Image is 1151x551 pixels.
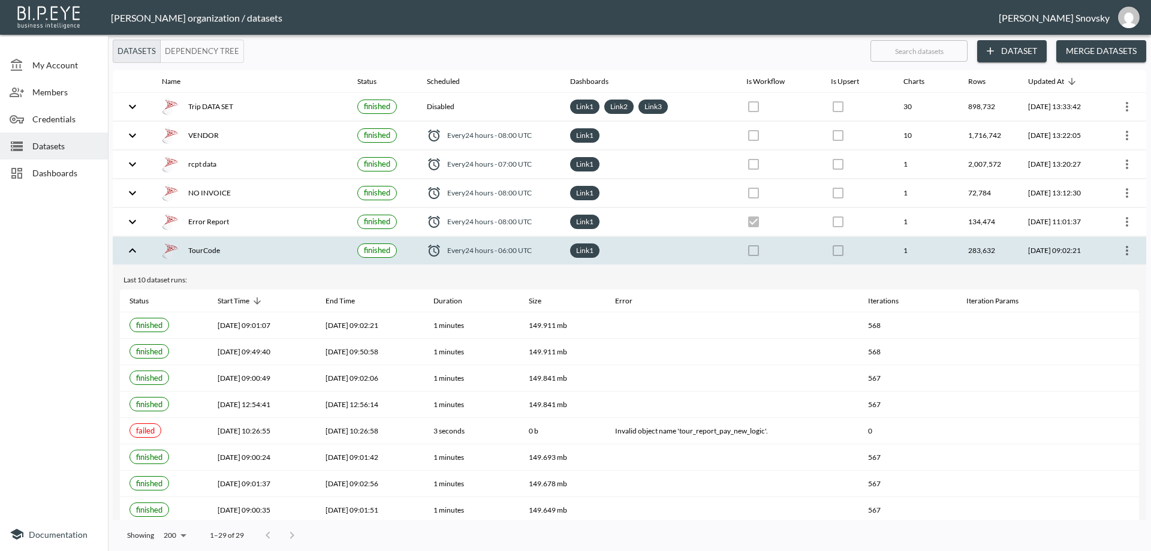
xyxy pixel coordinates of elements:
th: 898,732 [959,93,1019,121]
th: {"type":"div","key":null,"ref":null,"props":{"style":{"display":"flex","gap":16,"alignItems":"cen... [152,150,348,179]
span: End Time [326,294,370,308]
div: Size [529,294,541,308]
button: more [1117,97,1137,116]
th: 149.841 mb [519,365,605,392]
th: 2025-08-17, 09:01:37 [208,471,316,497]
div: Status [129,294,149,308]
th: {"type":{},"key":null,"ref":null,"props":{"size":"small","label":{"type":{},"key":null,"ref":null... [348,179,417,207]
a: Documentation [10,527,98,541]
span: Dashboards [32,167,98,179]
th: {"type":{},"key":null,"ref":null,"props":{"size":"small","label":{"type":{},"key":null,"ref":null... [348,93,417,121]
th: {"type":"div","key":null,"ref":null,"props":{"style":{"fontSize":12},"children":[]},"_owner":null} [957,418,1087,444]
a: Link1 [574,215,596,228]
th: {"type":{},"key":null,"ref":null,"props":{"size":"small","label":{"type":{},"key":null,"ref":null... [120,497,208,523]
div: Name [162,74,180,89]
a: Link1 [574,100,596,113]
th: 0 [858,418,956,444]
th: {"type":"div","key":null,"ref":null,"props":{"style":{"fontSize":12},"children":[]},"_owner":null} [957,444,1087,471]
button: expand row [122,97,143,117]
th: {"type":"div","key":null,"ref":null,"props":{"style":{"display":"flex","flexWrap":"wrap","gap":6}... [561,122,737,150]
th: {"type":{},"key":null,"ref":null,"props":{"size":"small","label":{"type":{},"key":null,"ref":null... [120,392,208,418]
img: bipeye-logo [15,3,84,30]
div: Rows [968,74,986,89]
div: TourCode [162,242,338,259]
button: expand row [122,240,143,261]
th: 2025-08-20, 11:01:37 [1019,208,1102,236]
th: 2025-08-16, 09:00:35 [208,497,316,523]
th: {"type":{"isMobxInjector":true,"displayName":"inject-with-userStore-stripeStore-datasetsStore(Obj... [1102,179,1146,207]
th: 72,784 [959,179,1019,207]
button: expand row [122,183,143,203]
button: more [1117,126,1137,145]
span: finished [136,478,162,488]
th: 567 [858,471,956,497]
a: Link1 [574,243,596,257]
th: {"type":"div","key":null,"ref":null,"props":{"style":{"display":"flex","alignItems":"center","col... [417,122,561,150]
th: {"key":null,"ref":null,"props":{},"_owner":null} [1087,312,1139,339]
th: {"type":{},"key":null,"ref":null,"props":{"size":"small","label":{"type":{},"key":null,"ref":null... [120,444,208,471]
button: Dataset [977,40,1047,62]
p: Showing [127,530,154,540]
th: {"type":{},"key":null,"ref":null,"props":{"disabled":true,"checked":true,"color":"primary","style... [737,208,821,236]
th: {"type":"div","key":null,"ref":null,"props":{"style":{"display":"flex","alignItems":"center","col... [417,208,561,236]
button: expand row [122,154,143,174]
a: Link1 [574,186,596,200]
span: Start Time [218,294,265,308]
th: 567 [858,392,956,418]
span: Updated At [1028,74,1080,89]
span: Status [357,74,392,89]
img: mssql icon [162,185,179,201]
th: {"type":{},"key":null,"ref":null,"props":{"disabled":true,"color":"primary","style":{"padding":0}... [821,208,894,236]
input: Search datasets [870,36,968,66]
th: Disabled [417,93,561,121]
img: e1d6fdeb492d5bd457900032a53483e8 [1118,7,1140,28]
th: 567 [858,444,956,471]
th: {"type":"div","key":null,"ref":null,"props":{"style":{"display":"flex","flexWrap":"wrap","gap":6}... [561,150,737,179]
th: {"key":null,"ref":null,"props":{},"_owner":null} [1087,418,1139,444]
th: {"type":{},"key":null,"ref":null,"props":{"disabled":true,"checked":false,"color":"primary","styl... [737,93,821,121]
th: 568 [858,339,956,365]
th: {"key":null,"ref":null,"props":{},"_owner":null} [1087,392,1139,418]
div: Link1 [570,157,599,171]
th: 1 minutes [424,312,519,339]
th: {"type":{},"key":null,"ref":null,"props":{"size":"small","label":{"type":{},"key":null,"ref":null... [120,418,208,444]
span: Dashboards [570,74,624,89]
div: VENDOR [162,127,338,144]
span: Every 24 hours - 06:00 UTC [447,245,532,255]
span: Datasets [32,140,98,152]
th: {"type":{"isMobxInjector":true,"displayName":"inject-with-userStore-stripeStore-datasetsStore(Obj... [1102,122,1146,150]
span: finished [136,320,162,330]
th: 149.693 mb [519,444,605,471]
button: expand row [122,125,143,146]
th: {"type":"div","key":null,"ref":null,"props":{"style":{"fontSize":12},"children":[]},"_owner":null} [957,471,1087,497]
th: {"type":{},"key":null,"ref":null,"props":{"size":"small","label":{"type":{},"key":null,"ref":null... [120,365,208,392]
th: {"type":{},"key":null,"ref":null,"props":{"disabled":true,"color":"primary","style":{"padding":0}... [821,237,894,265]
th: {"key":null,"ref":null,"props":{},"_owner":null} [1087,471,1139,497]
button: Merge Datasets [1056,40,1146,62]
span: finished [364,159,390,168]
th: 149.649 mb [519,497,605,523]
img: mssql icon [162,242,179,259]
div: Iterations [868,294,899,308]
th: {"key":null,"ref":null,"props":{},"_owner":null} [1087,444,1139,471]
th: {"key":null,"ref":null,"props":{},"_owner":null} [1087,365,1139,392]
div: Duration [433,294,462,308]
th: 2025-08-18, 12:56:14 [316,392,424,418]
th: 2025-08-20, 13:20:27 [1019,150,1102,179]
th: {"type":"div","key":null,"ref":null,"props":{"style":{"display":"flex","gap":16,"alignItems":"cen... [152,93,348,121]
th: {"type":"div","key":null,"ref":null,"props":{"style":{"display":"flex","flexWrap":"wrap","gap":6}... [561,179,737,207]
th: 1 minutes [424,497,519,523]
div: Link2 [604,100,634,114]
span: Scheduled [427,74,475,89]
span: finished [136,505,162,514]
th: 1 minutes [424,365,519,392]
div: Is Upsert [831,74,859,89]
div: Charts [903,74,924,89]
th: {"type":{"isMobxInjector":true,"displayName":"inject-with-userStore-stripeStore-datasetsStore(Obj... [1102,93,1146,121]
div: rcpt data [162,156,338,173]
span: Every 24 hours - 08:00 UTC [447,216,532,227]
span: Credentials [32,113,98,125]
th: 1 [894,208,959,236]
span: Every 24 hours - 07:00 UTC [447,159,532,169]
div: Platform [113,40,244,63]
